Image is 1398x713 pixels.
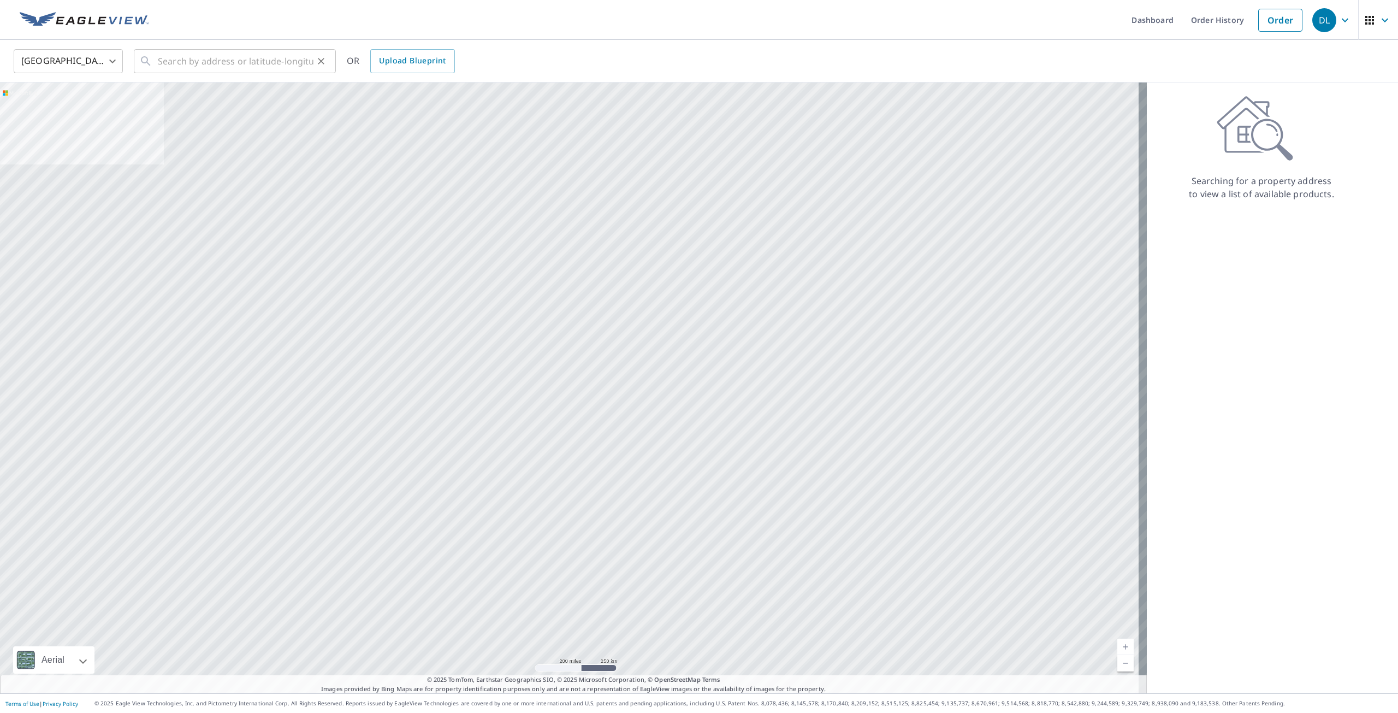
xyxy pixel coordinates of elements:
a: Current Level 5, Zoom Out [1117,655,1134,671]
p: | [5,700,78,707]
div: Aerial [38,646,68,674]
a: Privacy Policy [43,700,78,708]
a: Upload Blueprint [370,49,454,73]
p: Searching for a property address to view a list of available products. [1188,174,1335,201]
a: Terms [702,675,720,683]
a: Current Level 5, Zoom In [1117,639,1134,655]
button: Clear [313,54,329,69]
a: Order [1258,9,1302,32]
div: DL [1312,8,1336,32]
div: [GEOGRAPHIC_DATA] [14,46,123,76]
img: EV Logo [20,12,149,28]
span: © 2025 TomTom, Earthstar Geographics SIO, © 2025 Microsoft Corporation, © [427,675,720,685]
div: OR [347,49,455,73]
a: Terms of Use [5,700,39,708]
span: Upload Blueprint [379,54,446,68]
p: © 2025 Eagle View Technologies, Inc. and Pictometry International Corp. All Rights Reserved. Repo... [94,699,1393,708]
input: Search by address or latitude-longitude [158,46,313,76]
div: Aerial [13,646,94,674]
a: OpenStreetMap [654,675,700,683]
